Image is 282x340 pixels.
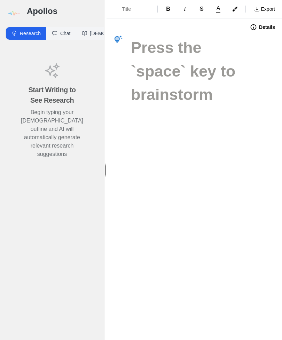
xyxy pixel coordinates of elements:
[250,3,279,15] button: Export
[177,3,193,15] button: Format Italics
[246,22,279,33] button: Details
[122,6,146,13] span: Title
[109,3,155,15] button: Formatting Options
[160,3,176,15] button: Format Bold
[194,3,209,15] button: Format Strikethrough
[6,27,46,40] button: Research
[217,6,220,11] span: A
[200,6,204,12] span: S
[21,108,83,158] p: Begin typing your [DEMOGRAPHIC_DATA] outline and AI will automatically generate relevant research...
[166,6,170,12] span: B
[184,6,186,12] span: I
[22,85,82,105] h4: Start Writing to See Research
[46,27,76,40] button: Chat
[27,6,99,17] h3: Apollos
[6,6,21,21] img: logo
[76,27,150,40] button: [DEMOGRAPHIC_DATA]
[211,4,226,14] button: A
